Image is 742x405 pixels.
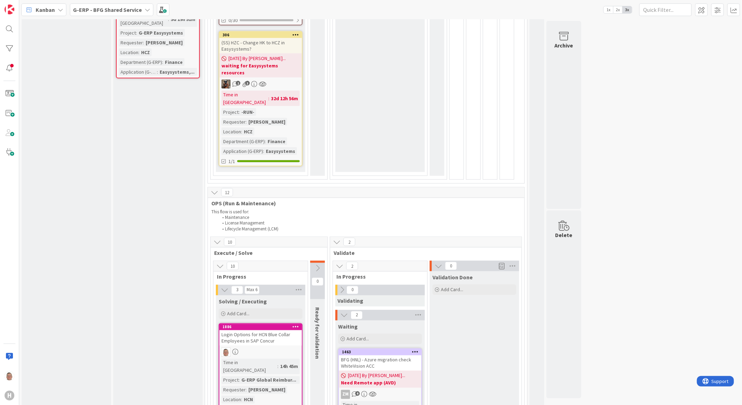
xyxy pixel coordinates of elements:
[219,32,302,38] div: 306
[162,58,163,66] span: :
[15,1,32,9] span: Support
[219,324,302,346] div: 1886Login Options for HCN Blue Collar Employees in SAP Concur
[219,348,302,357] div: lD
[247,386,287,394] div: [PERSON_NAME]
[623,6,632,13] span: 3x
[555,231,573,239] div: Delete
[214,249,319,256] span: Execute / Solve
[342,350,421,355] div: 1463
[341,380,419,386] b: Need Remote app (AVD)
[143,39,144,46] span: :
[144,39,184,46] div: [PERSON_NAME]
[221,396,241,404] div: Location
[221,128,241,135] div: Location
[223,325,302,330] div: 1886
[221,118,246,126] div: Requester
[339,349,421,355] div: 1463
[639,3,692,16] input: Quick Filter...
[221,147,263,155] div: Application (G-ERP)
[351,311,363,319] span: 2
[278,363,300,370] div: 14h 45m
[269,95,300,102] div: 32d 12h 56m
[334,249,513,256] span: Validate
[218,215,521,220] li: Maintenance
[211,200,516,207] span: OPS (Run & Maintenance)
[247,118,287,126] div: [PERSON_NAME]
[221,376,239,384] div: Project
[5,391,14,400] div: H
[263,147,264,155] span: :
[228,17,238,24] span: 0/30
[221,348,231,357] img: lD
[346,262,358,270] span: 2
[217,273,299,280] span: In Progress
[36,6,55,14] span: Kanban
[119,68,157,76] div: Application (G-ERP)
[221,138,265,145] div: Department (G-ERP)
[555,41,573,50] div: Archive
[240,376,298,384] div: G-ERP Global Reimbur...
[119,29,136,37] div: Project
[338,323,358,330] span: Waiting
[219,324,302,330] div: 1886
[314,308,321,359] span: Ready for validation
[339,349,421,371] div: 1463BFG (HNL) - Azure migration check WhiteVision ACC
[246,386,247,394] span: :
[223,32,302,37] div: 306
[163,58,184,66] div: Finance
[227,262,239,270] span: 10
[277,363,278,370] span: :
[5,371,14,381] img: lD
[73,6,142,13] b: G-ERP - BFG Shared Service
[227,311,249,317] span: Add Card...
[604,6,613,13] span: 1x
[137,29,185,37] div: G-ERP Easysystems
[219,38,302,53] div: (SS) HZC - Change HK to HCZ in Easysystems?
[221,80,231,89] img: VK
[312,278,323,286] span: 0
[241,396,242,404] span: :
[247,288,257,292] div: Max 6
[245,81,250,86] span: 3
[228,55,286,62] span: [DATE] By [PERSON_NAME]...
[231,286,243,294] span: 3
[221,386,246,394] div: Requester
[218,226,521,232] li: Lifecycle Management (LCM)
[221,359,277,374] div: Time in [GEOGRAPHIC_DATA]
[219,32,302,53] div: 306(SS) HZC - Change HK to HCZ in Easysystems?
[432,274,473,281] span: Validation Done
[219,298,267,305] span: Solving / Executing
[158,68,196,76] div: Easysystems,...
[246,118,247,126] span: :
[138,49,139,56] span: :
[119,39,143,46] div: Requester
[219,330,302,346] div: Login Options for HCN Blue Collar Employees in SAP Concur
[264,147,297,155] div: Easysystems
[221,188,233,197] span: 12
[341,390,350,399] div: ZM
[339,355,421,371] div: BFG (HNL) - Azure migration check WhiteVision ACC
[211,209,521,215] p: This flow is used for:
[445,262,457,270] span: 0
[157,68,158,76] span: :
[265,138,266,145] span: :
[224,238,236,246] span: 10
[339,390,421,399] div: ZM
[239,376,240,384] span: :
[347,336,369,342] span: Add Card...
[242,396,255,404] div: HCN
[266,138,287,145] div: Finance
[268,95,269,102] span: :
[221,91,268,106] div: Time in [GEOGRAPHIC_DATA]
[613,6,623,13] span: 2x
[355,391,360,396] span: 6
[347,286,358,294] span: 0
[119,58,162,66] div: Department (G-ERP)
[441,287,463,293] span: Add Card...
[336,273,419,280] span: In Progress
[218,220,521,226] li: License Management
[343,238,355,246] span: 2
[239,108,240,116] span: :
[240,108,256,116] div: -RUN-
[241,128,242,135] span: :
